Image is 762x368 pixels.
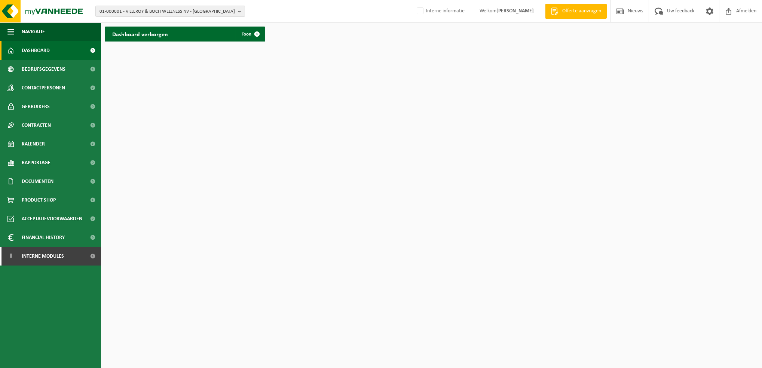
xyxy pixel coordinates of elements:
button: 01-000001 - VILLEROY & BOCH WELLNESS NV - [GEOGRAPHIC_DATA] [95,6,245,17]
span: Documenten [22,172,53,191]
span: Offerte aanvragen [560,7,603,15]
span: Contactpersonen [22,79,65,97]
span: Financial History [22,228,65,247]
span: Acceptatievoorwaarden [22,209,82,228]
span: I [7,247,14,266]
a: Offerte aanvragen [545,4,607,19]
span: Dashboard [22,41,50,60]
h2: Dashboard verborgen [105,27,175,41]
strong: [PERSON_NAME] [496,8,534,14]
span: Kalender [22,135,45,153]
label: Interne informatie [415,6,465,17]
a: Toon [236,27,264,42]
span: Product Shop [22,191,56,209]
span: Toon [242,32,251,37]
span: Navigatie [22,22,45,41]
span: Bedrijfsgegevens [22,60,65,79]
span: Rapportage [22,153,51,172]
span: Contracten [22,116,51,135]
span: 01-000001 - VILLEROY & BOCH WELLNESS NV - [GEOGRAPHIC_DATA] [100,6,235,17]
span: Interne modules [22,247,64,266]
span: Gebruikers [22,97,50,116]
